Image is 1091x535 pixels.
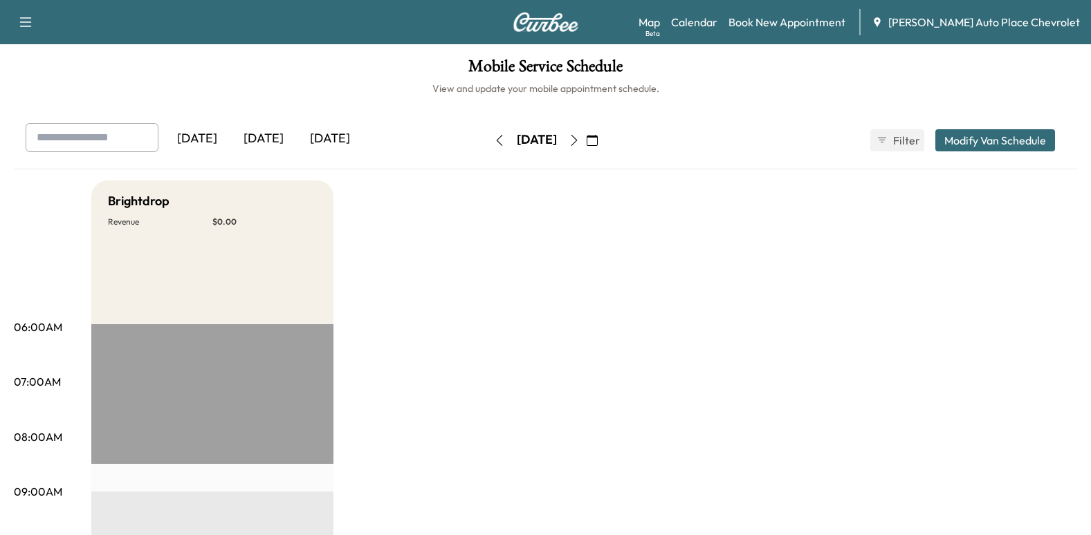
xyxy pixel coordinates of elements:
[14,319,62,335] p: 06:00AM
[14,373,61,390] p: 07:00AM
[14,429,62,445] p: 08:00AM
[935,129,1055,151] button: Modify Van Schedule
[108,191,169,211] h5: Brightdrop
[639,14,660,30] a: MapBeta
[893,132,918,149] span: Filter
[870,129,924,151] button: Filter
[14,82,1077,95] h6: View and update your mobile appointment schedule.
[513,12,579,32] img: Curbee Logo
[164,123,230,155] div: [DATE]
[14,483,62,500] p: 09:00AM
[645,28,660,39] div: Beta
[230,123,297,155] div: [DATE]
[212,216,317,227] p: $ 0.00
[671,14,717,30] a: Calendar
[888,14,1080,30] span: [PERSON_NAME] Auto Place Chevrolet
[297,123,363,155] div: [DATE]
[108,216,212,227] p: Revenue
[517,131,557,149] div: [DATE]
[14,58,1077,82] h1: Mobile Service Schedule
[728,14,845,30] a: Book New Appointment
